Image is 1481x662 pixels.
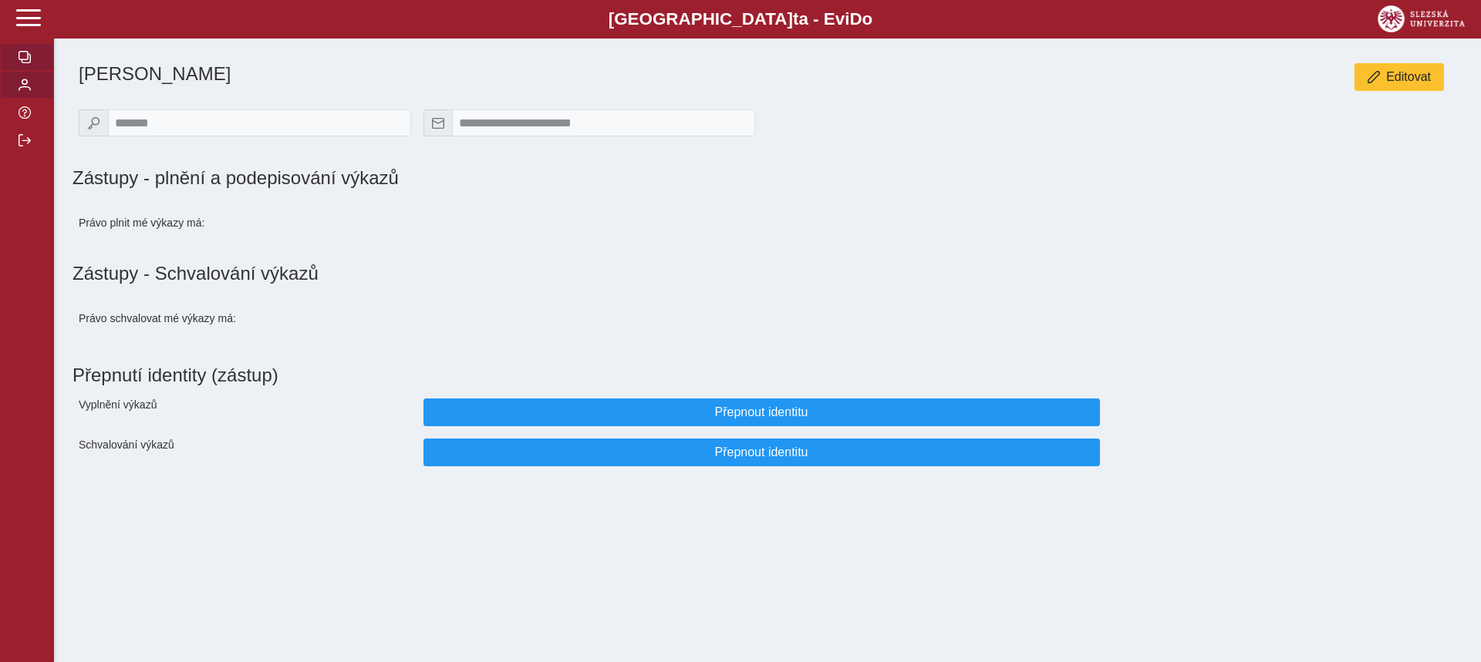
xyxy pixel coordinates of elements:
span: Editovat [1386,70,1431,84]
span: t [793,9,798,29]
button: Editovat [1354,63,1444,91]
h1: [PERSON_NAME] [79,63,985,85]
span: Přepnout identitu [437,405,1087,419]
img: logo_web_su.png [1378,5,1465,32]
b: [GEOGRAPHIC_DATA] a - Evi [46,9,1435,29]
h1: Přepnutí identity (zástup) [73,358,1450,392]
div: Právo plnit mé výkazy má: [73,201,417,244]
button: Přepnout identitu [423,398,1100,426]
span: o [862,9,873,29]
span: Přepnout identitu [437,445,1087,459]
div: Vyplnění výkazů [73,392,417,432]
span: D [849,9,862,29]
h1: Zástupy - plnění a podepisování výkazů [73,167,985,189]
div: Právo schvalovat mé výkazy má: [73,297,417,340]
div: Schvalování výkazů [73,432,417,472]
button: Přepnout identitu [423,439,1100,466]
h1: Zástupy - Schvalování výkazů [73,263,1462,284]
